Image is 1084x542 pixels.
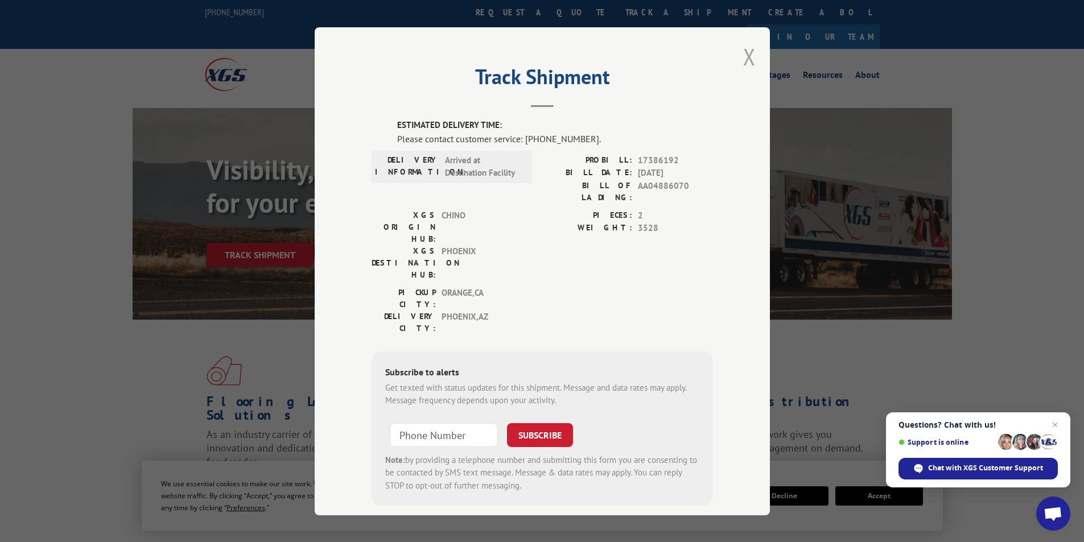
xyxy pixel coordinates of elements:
span: [DATE] [638,167,713,180]
div: by providing a telephone number and submitting this form you are consenting to be contacted by SM... [385,453,699,492]
span: 2 [638,209,713,222]
span: Questions? Chat with us! [898,420,1058,429]
label: PROBILL: [542,154,632,167]
label: XGS DESTINATION HUB: [372,245,436,280]
span: CHINO [442,209,518,245]
span: PHOENIX , AZ [442,310,518,334]
label: PICKUP CITY: [372,286,436,310]
div: Subscribe to alerts [385,365,699,381]
div: Get texted with status updates for this shipment. Message and data rates may apply. Message frequ... [385,381,699,407]
label: ESTIMATED DELIVERY TIME: [397,119,713,132]
span: ORANGE , CA [442,286,518,310]
span: PHOENIX [442,245,518,280]
span: 3528 [638,222,713,235]
button: SUBSCRIBE [507,423,573,446]
span: Chat with XGS Customer Support [928,463,1043,473]
label: XGS ORIGIN HUB: [372,209,436,245]
a: Open chat [1036,497,1070,531]
h2: Track Shipment [372,69,713,90]
span: Support is online [898,438,994,446]
strong: Note: [385,454,405,465]
label: DELIVERY INFORMATION: [375,154,439,179]
span: Arrived at Destination Facility [445,154,522,179]
span: 17386192 [638,154,713,167]
button: Close modal [743,42,756,72]
div: Please contact customer service: [PHONE_NUMBER]. [397,131,713,145]
span: AA04886070 [638,179,713,203]
label: BILL OF LADING: [542,179,632,203]
label: PIECES: [542,209,632,222]
label: DELIVERY CITY: [372,310,436,334]
label: WEIGHT: [542,222,632,235]
label: BILL DATE: [542,167,632,180]
input: Phone Number [390,423,498,446]
span: Chat with XGS Customer Support [898,458,1058,479]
